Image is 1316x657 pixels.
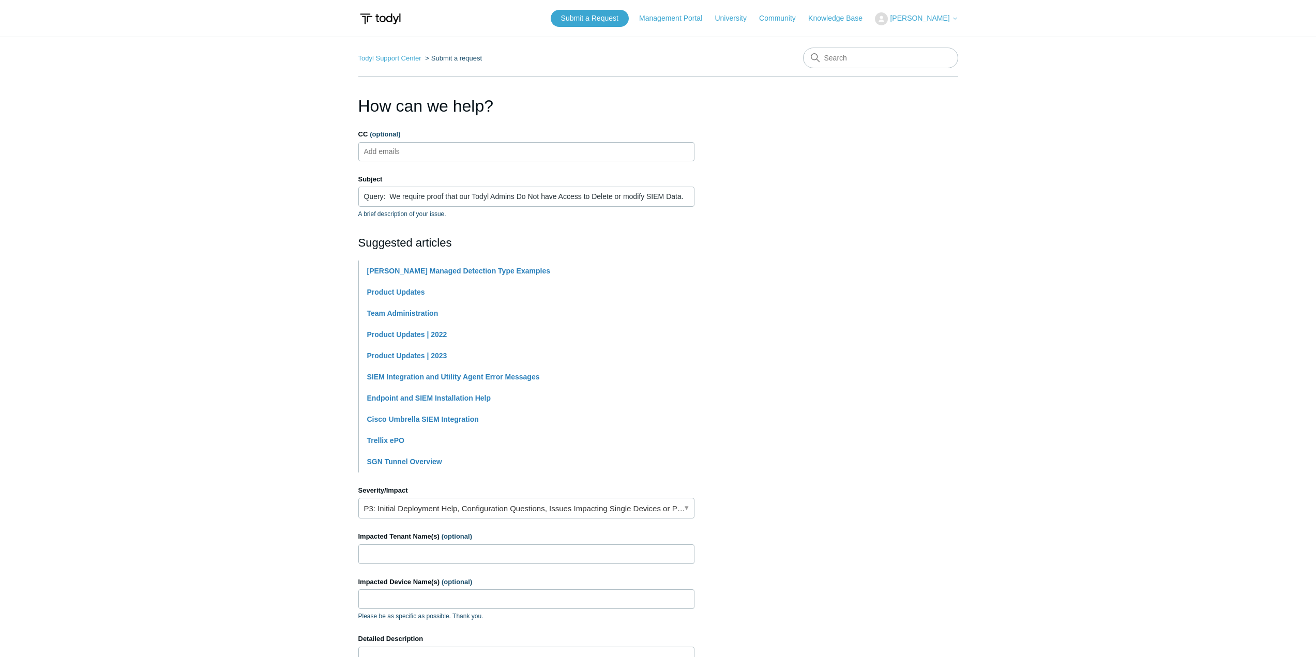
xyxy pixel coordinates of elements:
input: Search [803,48,958,68]
span: [PERSON_NAME] [890,14,949,22]
a: Cisco Umbrella SIEM Integration [367,415,479,423]
li: Todyl Support Center [358,54,423,62]
label: CC [358,129,694,140]
a: Todyl Support Center [358,54,421,62]
p: Please be as specific as possible. Thank you. [358,612,694,621]
label: Impacted Device Name(s) [358,577,694,587]
label: Severity/Impact [358,485,694,496]
img: Todyl Support Center Help Center home page [358,9,402,28]
a: SIEM Integration and Utility Agent Error Messages [367,373,540,381]
a: Knowledge Base [808,13,873,24]
a: Trellix ePO [367,436,404,445]
span: (optional) [442,532,472,540]
a: P3: Initial Deployment Help, Configuration Questions, Issues Impacting Single Devices or Past Out... [358,498,694,518]
label: Impacted Tenant Name(s) [358,531,694,542]
h2: Suggested articles [358,234,694,251]
li: Submit a request [423,54,482,62]
a: Submit a Request [551,10,629,27]
a: Product Updates [367,288,425,296]
a: Community [759,13,806,24]
a: Team Administration [367,309,438,317]
a: Product Updates | 2023 [367,352,447,360]
h1: How can we help? [358,94,694,118]
a: Product Updates | 2022 [367,330,447,339]
button: [PERSON_NAME] [875,12,958,25]
input: Add emails [360,144,421,159]
a: Endpoint and SIEM Installation Help [367,394,491,402]
a: University [715,13,757,24]
span: (optional) [442,578,472,586]
a: [PERSON_NAME] Managed Detection Type Examples [367,267,550,275]
label: Subject [358,174,694,185]
a: SGN Tunnel Overview [367,457,442,466]
span: (optional) [370,130,400,138]
label: Detailed Description [358,634,694,644]
p: A brief description of your issue. [358,209,694,219]
a: Management Portal [639,13,713,24]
